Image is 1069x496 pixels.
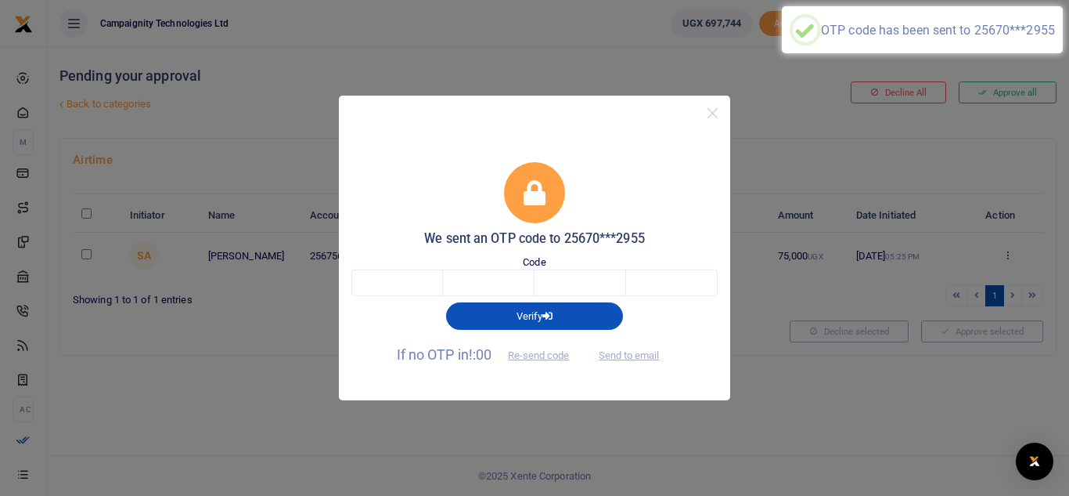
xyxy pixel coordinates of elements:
label: Code [523,255,545,270]
span: !:00 [469,346,491,363]
div: Open Intercom Messenger [1016,443,1053,480]
button: Close [701,102,724,125]
div: OTP code has been sent to 25670***2955 [821,23,1055,38]
button: Verify [446,302,623,329]
span: If no OTP in [397,346,583,363]
h5: We sent an OTP code to 25670***2955 [351,231,718,247]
